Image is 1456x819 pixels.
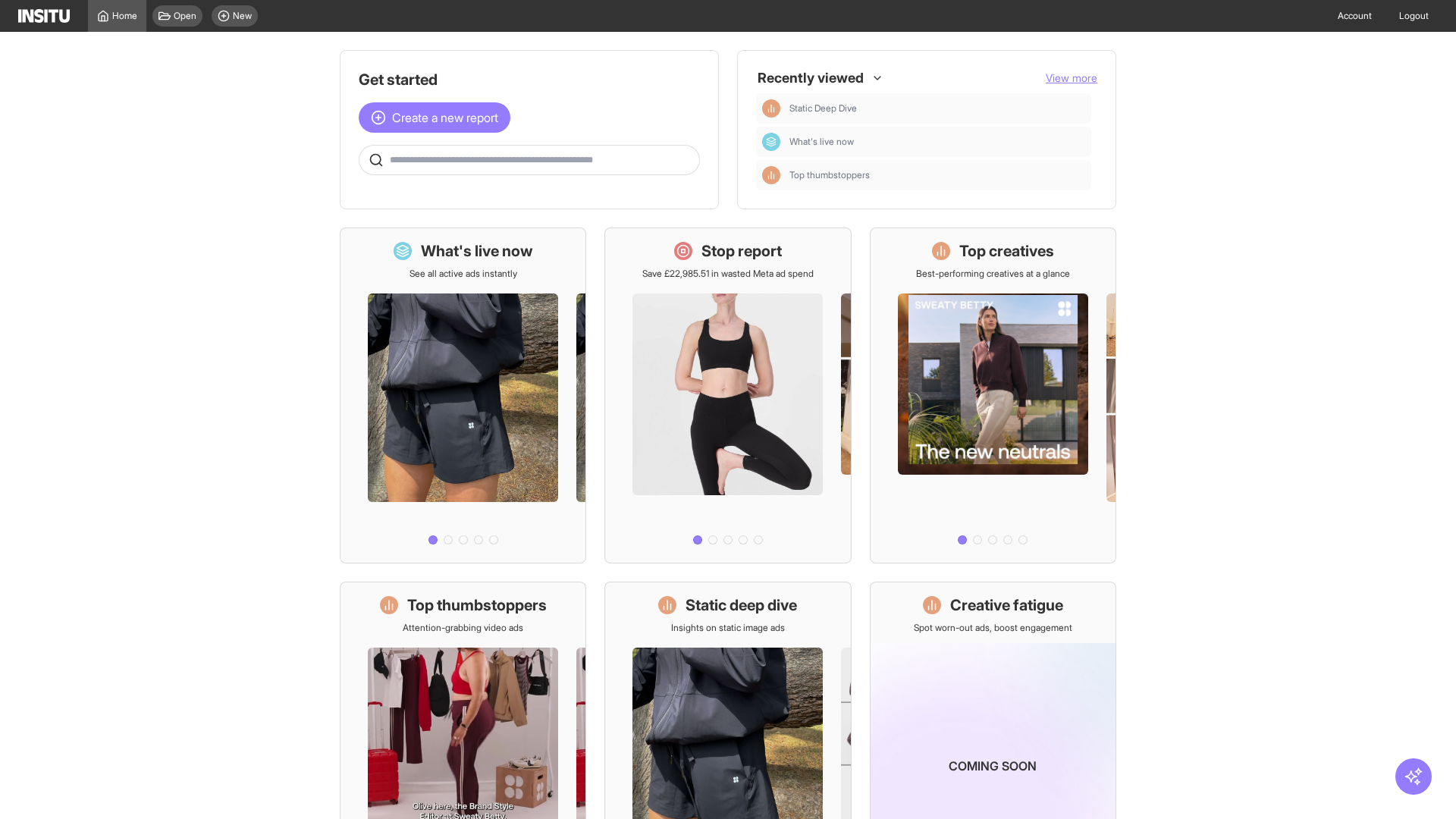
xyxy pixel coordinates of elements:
[392,108,498,127] span: Create a new report
[233,10,252,22] span: New
[789,169,870,181] span: Top thumbstoppers
[762,99,780,118] div: Insights
[421,240,533,262] h1: What's live now
[409,268,517,280] p: See all active ads instantly
[642,268,814,280] p: Save £22,985.51 in wasted Meta ad spend
[959,240,1054,262] h1: Top creatives
[916,268,1070,280] p: Best-performing creatives at a glance
[403,622,523,634] p: Attention-grabbing video ads
[789,136,1085,148] span: What's live now
[18,9,70,23] img: Logo
[671,622,785,634] p: Insights on static image ads
[359,102,510,133] button: Create a new report
[1046,71,1097,84] span: View more
[789,136,854,148] span: What's live now
[340,227,586,563] a: What's live nowSee all active ads instantly
[174,10,196,22] span: Open
[789,102,1085,115] span: Static Deep Dive
[870,227,1116,563] a: Top creativesBest-performing creatives at a glance
[701,240,782,262] h1: Stop report
[407,595,547,616] h1: Top thumbstoppers
[762,133,780,151] div: Dashboard
[604,227,851,563] a: Stop reportSave £22,985.51 in wasted Meta ad spend
[1046,71,1097,86] button: View more
[686,595,797,616] h1: Static deep dive
[789,169,1085,181] span: Top thumbstoppers
[762,166,780,184] div: Insights
[789,102,857,115] span: Static Deep Dive
[359,69,700,90] h1: Get started
[112,10,137,22] span: Home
